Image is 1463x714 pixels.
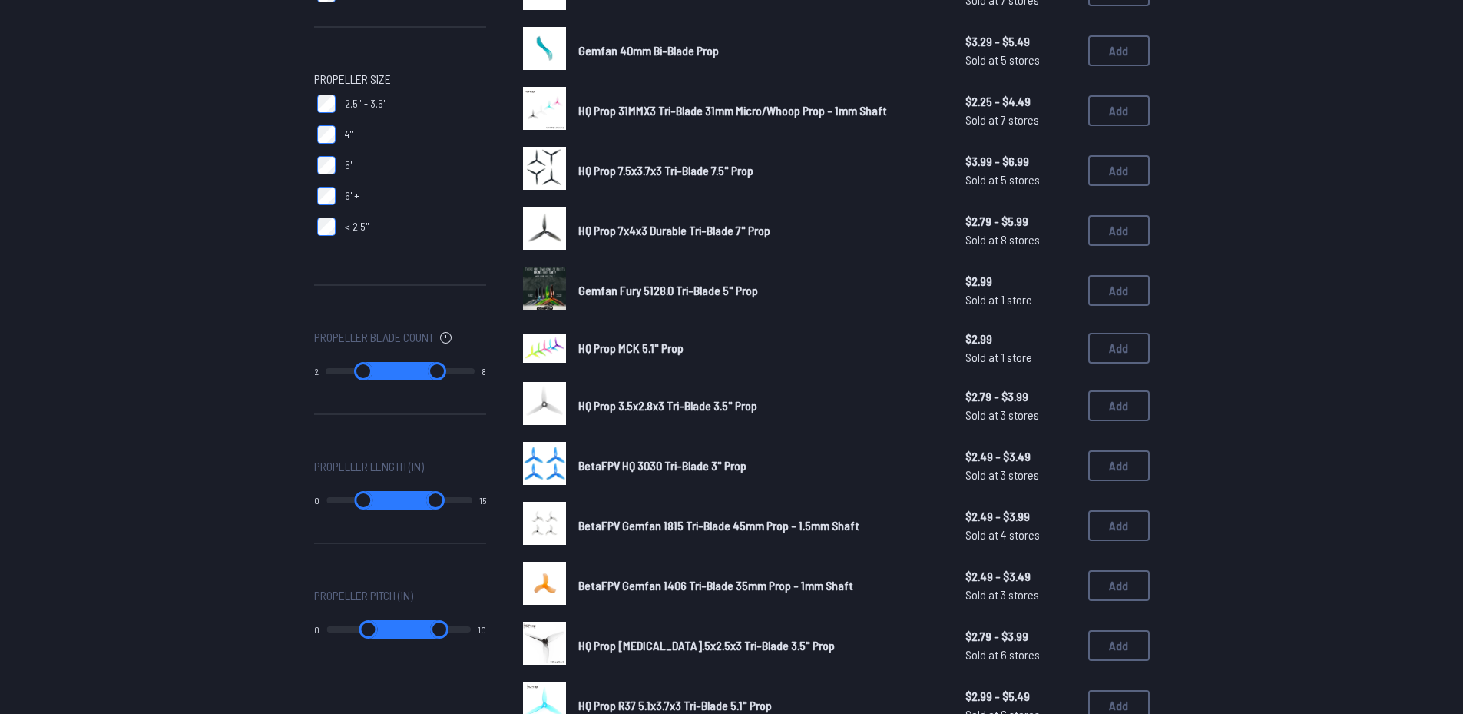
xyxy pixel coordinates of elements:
span: $2.99 [965,330,1076,348]
a: image [523,502,566,550]
a: HQ Prop 7.5x3.7x3 Tri-Blade 7.5" Prop [578,161,941,180]
span: $2.25 - $4.49 [965,92,1076,111]
a: image [523,327,566,370]
span: Sold at 3 stores [965,466,1076,484]
button: Add [1088,333,1150,364]
span: $2.79 - $3.99 [965,627,1076,646]
button: Add [1088,570,1150,601]
a: HQ Prop 31MMX3 Tri-Blade 31mm Micro/Whoop Prop - 1mm Shaft [578,101,941,120]
span: Sold at 3 stores [965,586,1076,604]
img: image [523,87,566,130]
span: HQ Prop 7x4x3 Durable Tri-Blade 7" Prop [578,223,770,237]
a: HQ Prop [MEDICAL_DATA].5x2.5x3 Tri-Blade 3.5" Prop [578,636,941,655]
a: image [523,442,566,490]
button: Add [1088,275,1150,306]
output: 0 [314,623,319,636]
span: HQ Prop 7.5x3.7x3 Tri-Blade 7.5" Prop [578,163,753,178]
output: 8 [482,365,486,377]
a: image [523,87,566,134]
img: image [523,147,566,190]
img: image [523,207,566,250]
a: image [523,382,566,430]
img: image [523,502,566,545]
span: HQ Prop [MEDICAL_DATA].5x2.5x3 Tri-Blade 3.5" Prop [578,638,835,653]
button: Add [1088,215,1150,246]
button: Add [1088,390,1150,421]
span: 4" [345,127,353,142]
img: image [523,27,566,70]
a: HQ Prop 7x4x3 Durable Tri-Blade 7" Prop [578,221,941,240]
span: $2.79 - $5.99 [965,212,1076,231]
span: HQ Prop MCK 5.1" Prop [578,340,684,355]
button: Add [1088,35,1150,66]
a: Gemfan Fury 5128.0 Tri-Blade 5" Prop [578,281,941,300]
a: image [523,27,566,75]
span: $3.99 - $6.99 [965,152,1076,171]
output: 0 [314,494,319,506]
input: 5" [317,156,336,174]
span: Sold at 8 stores [965,231,1076,249]
input: 6"+ [317,187,336,205]
span: BetaFPV Gemfan 1815 Tri-Blade 45mm Prop - 1.5mm Shaft [578,518,859,533]
img: image [523,562,566,605]
span: Propeller Pitch (in) [314,586,413,605]
img: image [523,622,566,665]
a: image [523,267,566,314]
a: image [523,207,566,254]
span: $2.49 - $3.49 [965,567,1076,586]
span: $3.29 - $5.49 [965,32,1076,51]
button: Add [1088,510,1150,541]
span: BetaFPV HQ 3030 Tri-Blade 3" Prop [578,458,746,473]
button: Add [1088,630,1150,661]
span: Sold at 4 stores [965,526,1076,544]
span: Gemfan Fury 5128.0 Tri-Blade 5" Prop [578,283,758,297]
a: BetaFPV Gemfan 1815 Tri-Blade 45mm Prop - 1.5mm Shaft [578,516,941,535]
span: BetaFPV Gemfan 1406 Tri-Blade 35mm Prop - 1mm Shaft [578,578,853,593]
a: HQ Prop 3.5x2.8x3 Tri-Blade 3.5" Prop [578,397,941,415]
span: Propeller Size [314,70,391,88]
span: < 2.5" [345,219,369,234]
button: Add [1088,95,1150,126]
span: Propeller Length (in) [314,457,424,476]
img: image [523,334,566,362]
span: 6"+ [345,188,359,204]
img: image [523,442,566,485]
span: Sold at 7 stores [965,111,1076,129]
button: Add [1088,155,1150,186]
span: HQ Prop R37 5.1x3.7x3 Tri-Blade 5.1" Prop [578,698,772,712]
span: 2.5" - 3.5" [345,96,387,111]
span: $2.49 - $3.49 [965,447,1076,466]
span: Sold at 1 store [965,291,1076,309]
span: Sold at 6 stores [965,646,1076,664]
span: HQ Prop 31MMX3 Tri-Blade 31mm Micro/Whoop Prop - 1mm Shaft [578,103,887,118]
span: $2.99 - $5.49 [965,687,1076,706]
span: 5" [345,158,354,173]
span: Sold at 1 store [965,348,1076,367]
span: $2.99 [965,272,1076,291]
span: $2.49 - $3.99 [965,507,1076,526]
span: Sold at 3 stores [965,406,1076,424]
output: 2 [314,365,319,377]
input: 4" [317,125,336,144]
span: HQ Prop 3.5x2.8x3 Tri-Blade 3.5" Prop [578,398,757,413]
a: Gemfan 40mm Bi-Blade Prop [578,42,941,60]
a: BetaFPV Gemfan 1406 Tri-Blade 35mm Prop - 1mm Shaft [578,576,941,595]
span: Gemfan 40mm Bi-Blade Prop [578,43,719,58]
output: 15 [479,494,486,506]
img: image [523,382,566,425]
span: $2.79 - $3.99 [965,387,1076,406]
a: BetaFPV HQ 3030 Tri-Blade 3" Prop [578,457,941,475]
input: < 2.5" [317,218,336,236]
a: image [523,562,566,609]
a: HQ Prop MCK 5.1" Prop [578,339,941,357]
input: 2.5" - 3.5" [317,95,336,113]
output: 10 [478,623,486,636]
a: image [523,622,566,669]
a: image [523,147,566,194]
span: Sold at 5 stores [965,171,1076,189]
span: Propeller Blade Count [314,328,434,347]
img: image [523,267,566,310]
button: Add [1088,450,1150,481]
span: Sold at 5 stores [965,51,1076,69]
